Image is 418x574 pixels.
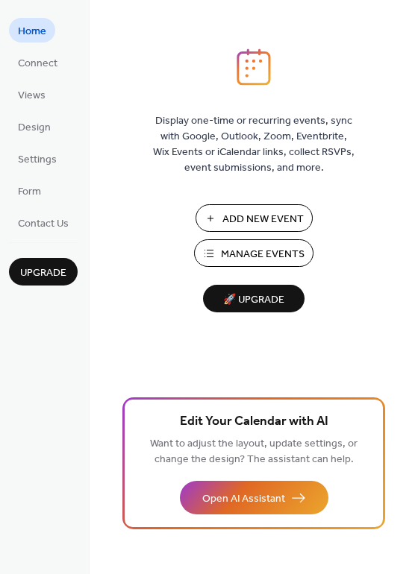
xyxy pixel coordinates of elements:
[180,481,328,514] button: Open AI Assistant
[18,216,69,232] span: Contact Us
[194,239,313,267] button: Manage Events
[18,152,57,168] span: Settings
[9,114,60,139] a: Design
[202,491,285,507] span: Open AI Assistant
[9,210,78,235] a: Contact Us
[196,204,313,232] button: Add New Event
[18,24,46,40] span: Home
[9,178,50,203] a: Form
[18,120,51,136] span: Design
[221,247,305,262] span: Manage Events
[18,184,41,200] span: Form
[180,411,328,432] span: Edit Your Calendar with AI
[9,82,54,107] a: Views
[9,18,55,42] a: Home
[222,212,304,227] span: Add New Event
[9,258,78,286] button: Upgrade
[9,50,66,75] a: Connect
[9,146,66,171] a: Settings
[20,265,66,281] span: Upgrade
[203,285,305,312] button: 🚀 Upgrade
[153,113,355,176] span: Display one-time or recurring events, sync with Google, Outlook, Zoom, Eventbrite, Wix Events or ...
[237,48,271,86] img: logo_icon.svg
[150,434,358,470] span: Want to adjust the layout, update settings, or change the design? The assistant can help.
[18,88,46,104] span: Views
[18,56,57,72] span: Connect
[212,290,296,310] span: 🚀 Upgrade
